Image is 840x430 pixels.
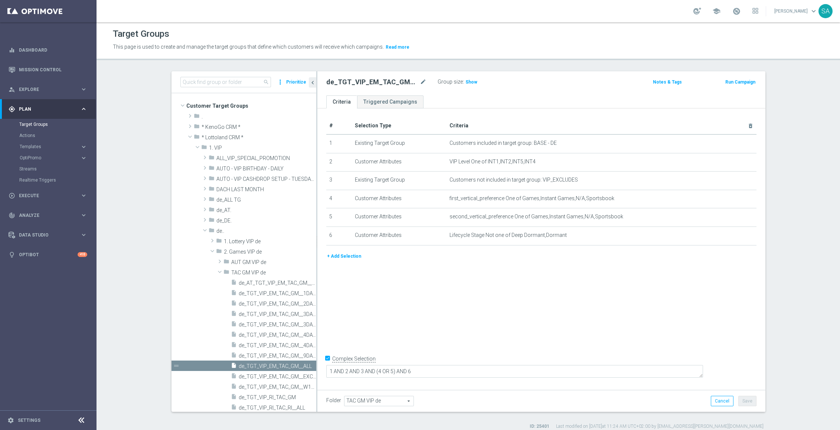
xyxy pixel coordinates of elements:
[216,228,316,234] span: de..
[80,143,87,150] i: keyboard_arrow_right
[352,134,447,153] td: Existing Target Group
[712,7,720,15] span: school
[9,47,15,53] i: equalizer
[8,252,88,258] button: lightbulb Optibot +10
[8,212,88,218] button: track_changes Analyze keyboard_arrow_right
[231,279,237,288] i: insert_drive_file
[216,166,316,172] span: AUTO - VIP BIRTHDAY - DAILY
[8,47,88,53] button: equalizer Dashboard
[9,245,87,264] div: Optibot
[239,322,316,328] span: de_TGT_VIP_EM_TAC_GM__3DAYNOACT_excl_INT4_5
[231,362,237,371] i: insert_drive_file
[209,145,316,151] span: 1. VIP
[285,77,307,87] button: Prioritize
[180,77,271,87] input: Quick find group or folder
[202,114,316,120] span: .
[352,153,447,172] td: Customer Attributes
[223,269,229,277] i: folder
[239,384,316,390] span: de_TGT_VIP_EM_TAC_GM__W17_REACT_PROMO2_BigWolfBonusBooster_apology
[20,144,73,149] span: Templates
[80,154,87,162] i: keyboard_arrow_right
[239,332,316,338] span: de_TGT_VIP_EM_TAC_GM__4DAYNOACT
[8,67,88,73] button: Mission Control
[326,153,352,172] td: 2
[216,197,316,203] span: de_ALL TG
[19,213,80,218] span: Analyze
[738,396,756,406] button: Save
[216,238,222,246] i: folder
[9,251,15,258] i: lightbulb
[450,159,536,165] span: VIP Level One of INT1,INT2,INT5,INT4
[231,300,237,309] i: insert_drive_file
[326,95,357,108] a: Criteria
[774,6,818,17] a: [PERSON_NAME]keyboard_arrow_down
[19,163,96,175] div: Streams
[450,123,468,128] span: Criteria
[326,252,362,260] button: + Add Selection
[19,245,78,264] a: Optibot
[80,212,87,219] i: keyboard_arrow_right
[19,144,88,150] button: Templates keyboard_arrow_right
[231,321,237,329] i: insert_drive_file
[463,79,464,85] label: :
[19,107,80,111] span: Plan
[239,363,316,369] span: de_TGT_VIP_EM_TAC_GM__ALL
[19,133,77,139] a: Actions
[9,192,15,199] i: play_circle_outline
[8,193,88,199] button: play_circle_outline Execute keyboard_arrow_right
[194,123,200,132] i: folder
[352,190,447,208] td: Customer Attributes
[80,86,87,93] i: keyboard_arrow_right
[352,172,447,190] td: Existing Target Group
[19,60,87,79] a: Mission Control
[216,248,222,257] i: folder
[326,78,418,87] h2: de_TGT_VIP_EM_TAC_GM__ALL
[231,383,237,392] i: insert_drive_file
[209,217,215,225] i: folder
[277,77,284,87] i: more_vert
[8,106,88,112] button: gps_fixed Plan keyboard_arrow_right
[8,87,88,92] button: person_search Explore keyboard_arrow_right
[80,192,87,199] i: keyboard_arrow_right
[357,95,424,108] a: Triggered Campaigns
[20,144,80,149] div: Templates
[326,117,352,134] th: #
[450,232,567,238] span: Lifecycle Stage Not one of Deep Dormant,Dormant
[216,155,316,162] span: ALL_VIP_SPECIAL_PROMOTION
[326,397,341,404] label: Folder
[231,310,237,319] i: insert_drive_file
[9,40,87,60] div: Dashboard
[19,233,80,237] span: Data Studio
[450,140,557,146] span: Customers included in target group: BASE - DE
[326,190,352,208] td: 4
[8,232,88,238] div: Data Studio keyboard_arrow_right
[263,79,269,85] span: search
[231,352,237,361] i: insert_drive_file
[438,79,463,85] label: Group size
[209,175,215,184] i: folder
[224,249,316,255] span: 2. Games VIP de
[465,79,477,85] span: Show
[239,374,316,380] span: de_TGT_VIP_EM_TAC_GM__EXCLUSIVEGAME_FREE
[530,423,549,430] label: ID: 25401
[113,44,384,50] span: This page is used to create and manage the target groups that define which customers will receive...
[19,177,77,183] a: Realtime Triggers
[19,166,77,172] a: Streams
[216,186,316,193] span: DACH LAST MONTH
[239,290,316,297] span: de_TGT_VIP_EM_TAC_GM__1DAYNOACT
[20,156,80,160] div: OptiPromo
[20,156,73,160] span: OptiPromo
[19,121,77,127] a: Target Groups
[239,394,316,401] span: de_TGT_VIP_RI_TAC_GM
[352,117,447,134] th: Selection Type
[80,231,87,238] i: keyboard_arrow_right
[9,232,80,238] div: Data Studio
[9,86,15,93] i: person_search
[748,123,754,129] i: delete_forever
[810,7,818,15] span: keyboard_arrow_down
[231,342,237,350] i: insert_drive_file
